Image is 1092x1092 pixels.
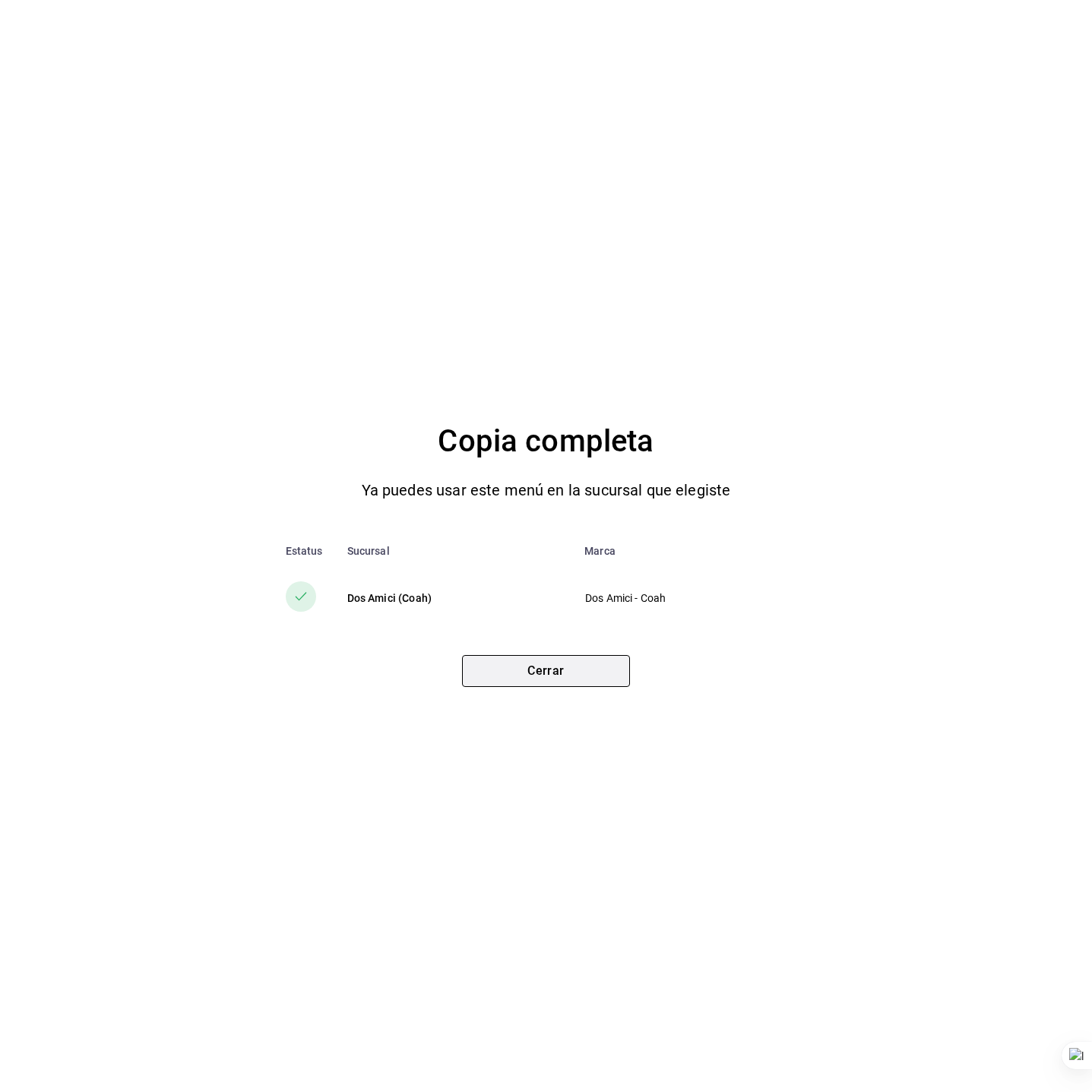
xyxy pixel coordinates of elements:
[438,417,654,466] h4: Copia completa
[585,590,806,606] p: Dos Amici - Coah
[462,655,630,687] button: Cerrar
[335,533,573,569] th: Sucursal
[362,478,731,502] p: Ya puedes usar este menú en la sucursal que elegiste
[347,590,561,606] div: Dos Amici (Coah)
[572,533,831,569] th: Marca
[261,533,335,569] th: Estatus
